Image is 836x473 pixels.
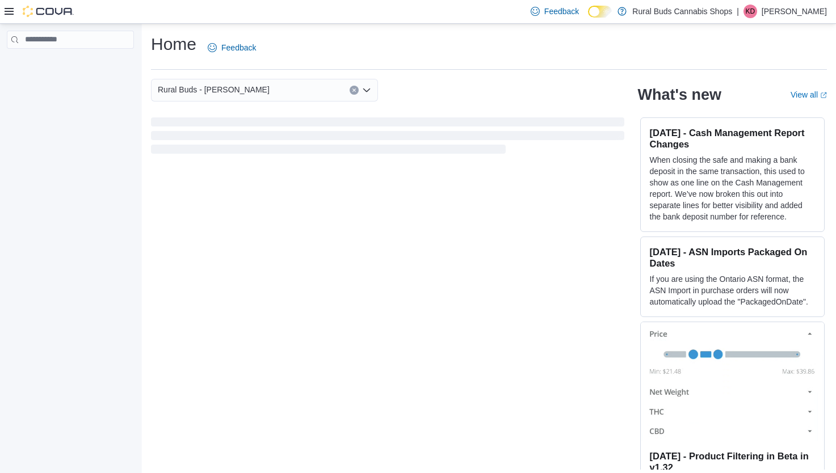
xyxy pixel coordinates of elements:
[544,6,579,17] span: Feedback
[7,51,134,78] nav: Complex example
[23,6,74,17] img: Cova
[791,90,827,99] a: View allExternal link
[362,86,371,95] button: Open list of options
[762,5,827,18] p: [PERSON_NAME]
[650,450,815,473] h3: [DATE] - Product Filtering in Beta in v1.32
[203,36,261,59] a: Feedback
[743,5,757,18] div: Kelly Dubois
[650,273,815,307] p: If you are using the Ontario ASN format, the ASN Import in purchase orders will now automatically...
[737,5,739,18] p: |
[746,5,755,18] span: KD
[638,86,721,104] h2: What's new
[151,33,196,56] h1: Home
[588,6,612,18] input: Dark Mode
[632,5,732,18] p: Rural Buds Cannabis Shops
[650,154,815,222] p: When closing the safe and making a bank deposit in the same transaction, this used to show as one...
[158,83,270,96] span: Rural Buds - [PERSON_NAME]
[221,42,256,53] span: Feedback
[650,127,815,150] h3: [DATE] - Cash Management Report Changes
[350,86,359,95] button: Clear input
[820,92,827,99] svg: External link
[650,246,815,269] h3: [DATE] - ASN Imports Packaged On Dates
[151,120,624,156] span: Loading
